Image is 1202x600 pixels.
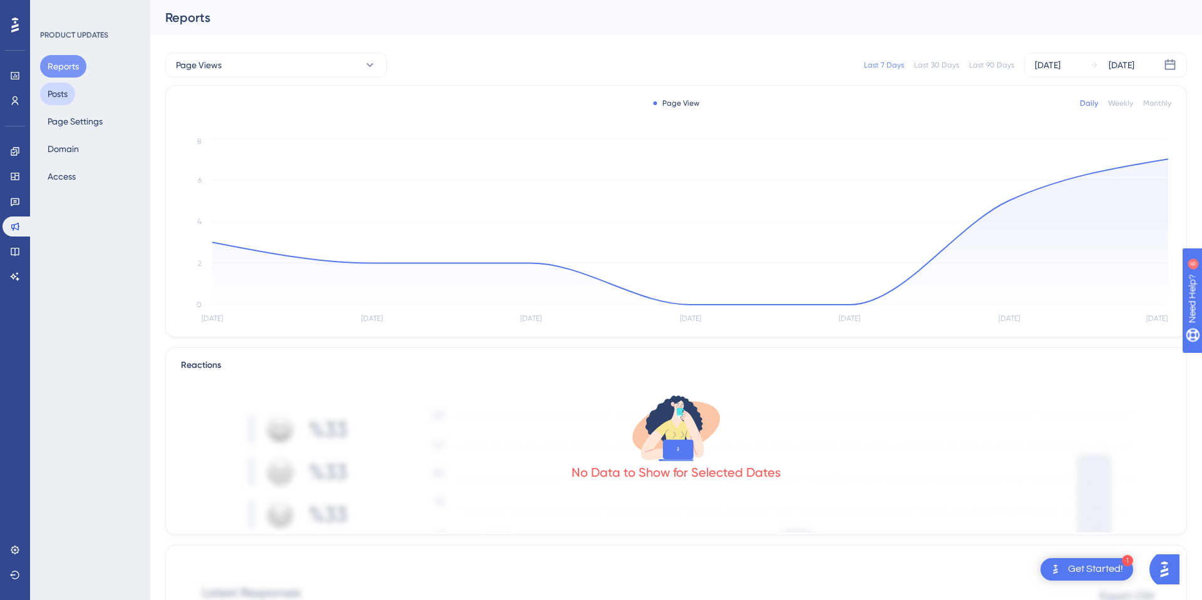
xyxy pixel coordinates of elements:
[87,6,91,16] div: 6
[40,83,75,105] button: Posts
[1143,98,1171,108] div: Monthly
[198,259,202,268] tspan: 2
[1108,98,1133,108] div: Weekly
[40,55,86,78] button: Reports
[572,464,781,481] div: No Data to Show for Selected Dates
[40,165,83,188] button: Access
[1048,562,1063,577] img: launcher-image-alternative-text
[999,314,1020,323] tspan: [DATE]
[197,137,202,146] tspan: 8
[165,53,387,78] button: Page Views
[1109,58,1134,73] div: [DATE]
[1149,551,1187,588] iframe: UserGuiding AI Assistant Launcher
[1146,314,1168,323] tspan: [DATE]
[202,314,223,323] tspan: [DATE]
[1040,558,1133,581] div: Open Get Started! checklist, remaining modules: 1
[520,314,542,323] tspan: [DATE]
[40,138,86,160] button: Domain
[198,176,202,185] tspan: 6
[969,60,1014,70] div: Last 90 Days
[654,98,699,108] div: Page View
[197,217,202,226] tspan: 4
[197,300,202,309] tspan: 0
[839,314,860,323] tspan: [DATE]
[361,314,383,323] tspan: [DATE]
[914,60,959,70] div: Last 30 Days
[1068,562,1123,576] div: Get Started!
[680,314,701,323] tspan: [DATE]
[1035,58,1061,73] div: [DATE]
[176,58,222,73] span: Page Views
[1122,555,1133,566] div: 1
[29,3,78,18] span: Need Help?
[181,358,1171,373] div: Reactions
[864,60,904,70] div: Last 7 Days
[40,110,110,133] button: Page Settings
[40,30,108,40] div: PRODUCT UPDATES
[165,9,1156,26] div: Reports
[1080,98,1098,108] div: Daily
